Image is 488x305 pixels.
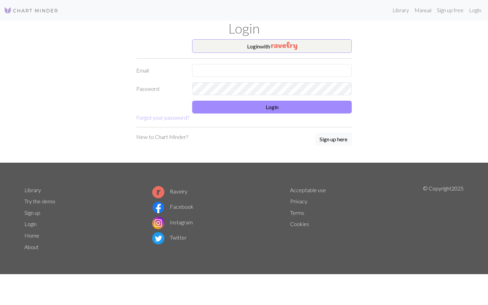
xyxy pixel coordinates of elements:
a: Cookies [290,221,309,227]
a: Login [466,3,484,17]
a: Acceptable use [290,187,326,193]
label: Email [132,64,188,77]
a: Forgot your password? [136,114,189,121]
a: Try the demo [24,198,55,204]
a: About [24,244,39,250]
img: Ravelry logo [152,186,164,198]
p: © Copyright 2025 [423,184,464,253]
img: Ravelry [271,42,297,50]
h1: Login [20,20,468,37]
a: Sign up [24,209,40,216]
img: Logo [4,6,58,15]
button: Loginwith [192,39,352,53]
img: Facebook logo [152,201,164,213]
a: Privacy [290,198,307,204]
a: Twitter [152,234,187,241]
a: Login [24,221,37,227]
button: Sign up here [315,133,352,146]
a: Terms [290,209,304,216]
a: Ravelry [152,188,187,195]
p: New to Chart Minder? [136,133,188,141]
button: Login [192,101,352,114]
a: Instagram [152,219,193,225]
a: Library [390,3,412,17]
a: Library [24,187,41,193]
a: Sign up free [434,3,466,17]
a: Manual [412,3,434,17]
img: Twitter logo [152,232,164,244]
img: Instagram logo [152,217,164,229]
label: Password [132,82,188,95]
a: Home [24,232,39,239]
a: Facebook [152,203,194,210]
